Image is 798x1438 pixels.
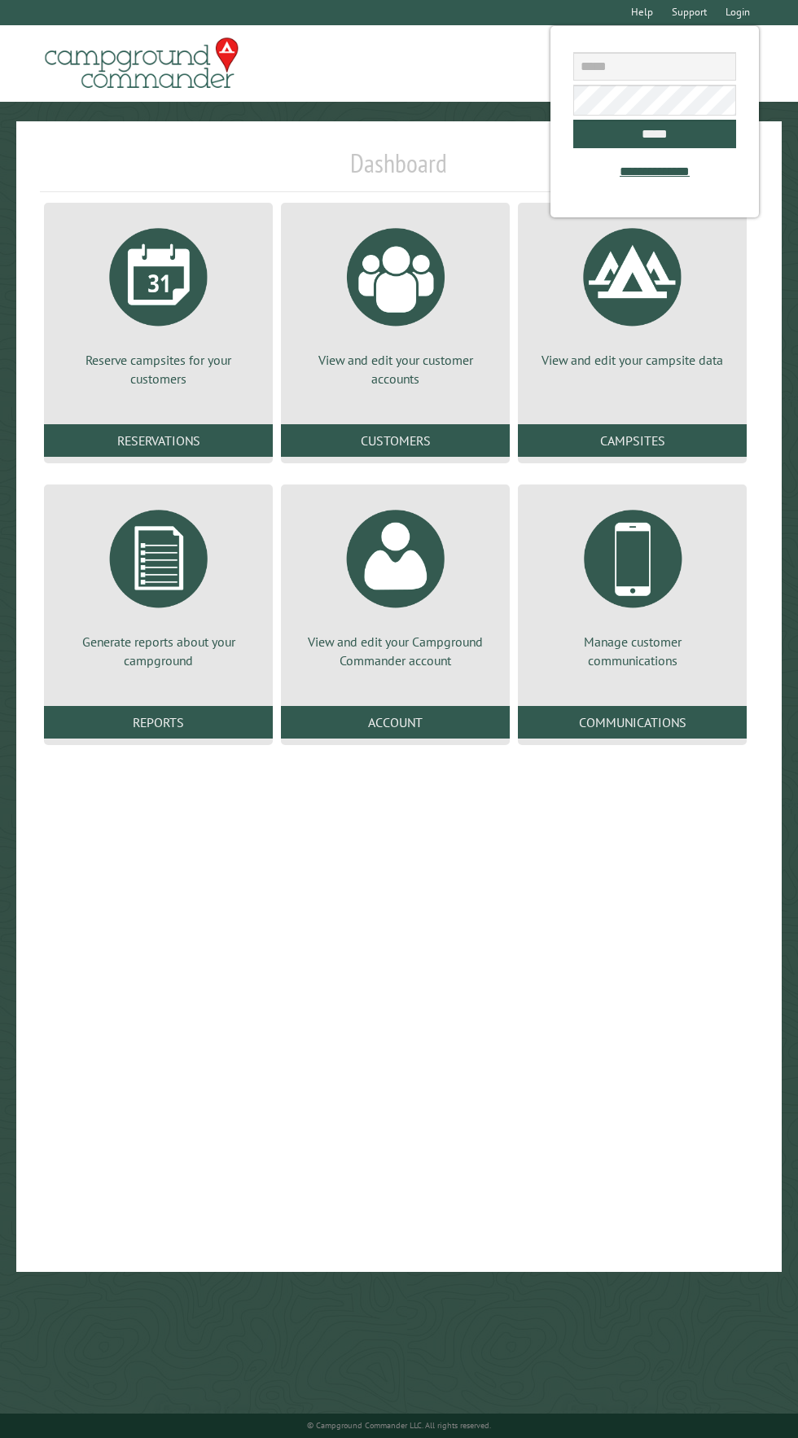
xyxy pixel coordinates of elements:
a: View and edit your campsite data [537,216,727,369]
a: Customers [281,424,510,457]
a: Campsites [518,424,747,457]
h1: Dashboard [40,147,758,192]
p: View and edit your Campground Commander account [300,633,490,669]
img: Campground Commander [40,32,243,95]
small: © Campground Commander LLC. All rights reserved. [307,1420,491,1431]
p: View and edit your customer accounts [300,351,490,388]
a: Reserve campsites for your customers [64,216,253,388]
a: View and edit your Campground Commander account [300,498,490,669]
p: View and edit your campsite data [537,351,727,369]
a: Account [281,706,510,739]
p: Manage customer communications [537,633,727,669]
a: Reports [44,706,273,739]
p: Generate reports about your campground [64,633,253,669]
p: Reserve campsites for your customers [64,351,253,388]
a: View and edit your customer accounts [300,216,490,388]
a: Manage customer communications [537,498,727,669]
a: Communications [518,706,747,739]
a: Generate reports about your campground [64,498,253,669]
a: Reservations [44,424,273,457]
